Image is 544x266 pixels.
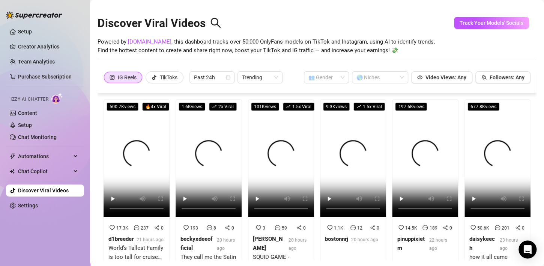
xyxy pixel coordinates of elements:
span: 0 [522,225,524,231]
span: 193 [190,225,198,231]
span: 101K views [251,103,279,111]
span: message [134,225,139,230]
span: 20 hours ago [217,237,235,251]
span: calendar [226,75,230,80]
img: logo-BBDzfeDw.svg [6,11,62,19]
span: thunderbolt [10,153,16,159]
span: 22 hours ago [429,237,447,251]
span: Track Your Models' Socials [460,20,523,26]
span: 0 [161,225,164,231]
span: 23 hours ago [500,237,518,251]
span: Video Views: Any [425,74,466,80]
span: Chat Copilot [18,165,71,177]
h2: Discover Viral Videos [98,16,221,30]
a: Team Analytics [18,59,55,65]
strong: d1breeder [108,236,134,242]
strong: bostonnrj [325,236,348,242]
span: 0 [449,225,452,231]
span: 20 hours ago [289,237,307,251]
span: 677.8K views [467,103,499,111]
span: Izzy AI Chatter [11,96,48,103]
a: Creator Analytics [18,41,78,53]
span: 59 [282,225,287,231]
span: heart [470,225,476,230]
button: Video Views: Any [411,71,472,83]
div: Open Intercom Messenger [518,240,536,258]
span: 20 hours ago [351,237,378,242]
span: 17.3K [116,225,128,231]
div: World’s Tallest Family is too tall for cruise ships, except for short grandma😭 how tall are you? ... [108,244,165,261]
span: instagram [110,75,115,80]
span: 50.6K [477,225,489,231]
a: [DOMAIN_NAME] [128,38,171,45]
span: Followers: Any [490,74,524,80]
span: 189 [429,225,437,231]
a: Content [18,110,37,116]
span: 2 x Viral [209,103,237,111]
img: Chat Copilot [10,169,15,174]
span: heart [256,225,261,230]
span: Past 24h [194,72,230,83]
span: share-alt [370,225,375,230]
span: 0 [231,225,234,231]
span: 0 [377,225,379,231]
span: 8 [213,225,216,231]
span: 197.6K views [395,103,427,111]
span: team [481,75,487,80]
span: heart [327,225,332,230]
span: 🔥 4 x Viral [142,103,169,111]
span: 201 [502,225,509,231]
span: message [275,225,280,230]
span: Trending [242,72,278,83]
span: search [210,17,221,29]
span: Powered by , this dashboard tracks over 50,000 OnlyFans models on TikTok and Instagram, using AI ... [98,38,435,55]
span: share-alt [225,225,230,230]
span: share-alt [515,225,520,230]
a: Chat Monitoring [18,134,57,140]
span: 12 [357,225,362,231]
a: Settings [18,203,38,209]
span: message [207,225,212,230]
span: rise [356,104,361,109]
span: 1.5 x Viral [353,103,385,111]
span: 14.5K [405,225,417,231]
span: rise [212,104,216,109]
span: 21 hours ago [137,237,164,242]
a: Setup [18,29,32,35]
span: share-alt [296,225,302,230]
a: Purchase Subscription [18,74,72,80]
span: 1.6K views [179,103,205,111]
span: heart [110,225,115,230]
button: Track Your Models' Socials [454,17,529,29]
strong: daisykeech [469,236,495,251]
span: 500.7K views [107,103,138,111]
button: Followers: Any [475,71,530,83]
a: Setup [18,122,32,128]
span: heart [183,225,189,230]
span: 1.5 x Viral [283,103,314,111]
span: 9.3K views [323,103,350,111]
span: tik-tok [152,75,157,80]
span: 3 [263,225,265,231]
span: 237 [141,225,149,231]
span: message [350,225,356,230]
span: 1.1K [334,225,343,231]
a: Discover Viral Videos [18,187,69,193]
strong: [PERSON_NAME] [253,236,283,251]
img: AI Chatter [51,93,63,104]
span: Automations [18,150,71,162]
span: rise [286,104,290,109]
strong: beckyxdeeofficial [180,236,212,251]
span: share-alt [443,225,448,230]
span: share-alt [154,225,159,230]
span: message [495,225,500,230]
span: eye [417,75,422,80]
strong: pinuppixietm [397,236,424,251]
span: heart [398,225,404,230]
span: 0 [303,225,306,231]
span: message [422,225,428,230]
div: TikToks [160,72,177,83]
div: IG Reels [118,72,137,83]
